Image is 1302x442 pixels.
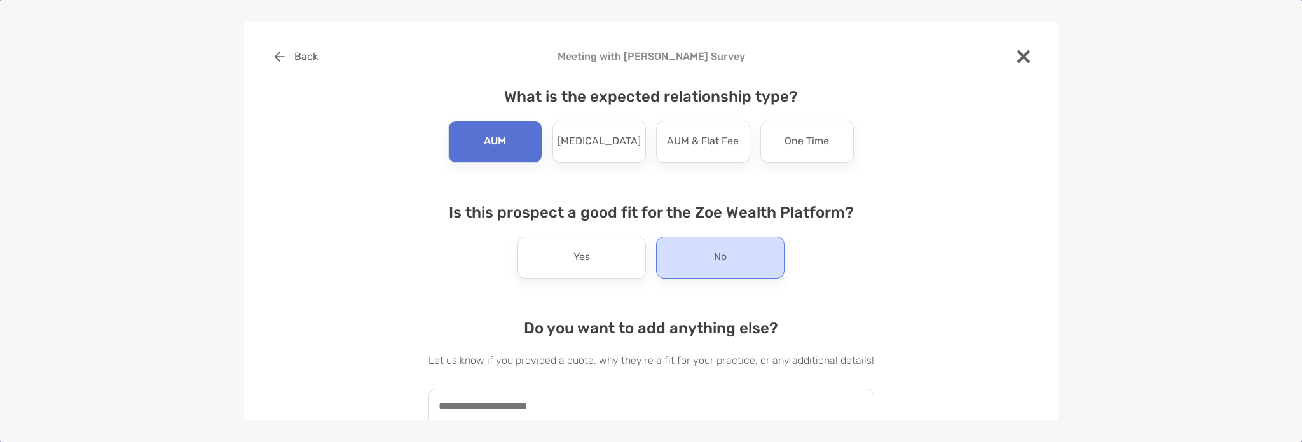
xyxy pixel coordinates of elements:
img: close modal [1017,50,1030,63]
p: No [714,247,727,268]
p: AUM [484,132,506,152]
p: [MEDICAL_DATA] [558,132,641,152]
p: Let us know if you provided a quote, why they're a fit for your practice, or any additional details! [428,352,874,368]
img: button icon [275,52,285,62]
h4: Is this prospect a good fit for the Zoe Wealth Platform? [428,204,874,221]
h4: Meeting with [PERSON_NAME] Survey [264,50,1038,62]
p: Yes [573,247,590,268]
p: One Time [785,132,829,152]
h4: What is the expected relationship type? [428,88,874,106]
h4: Do you want to add anything else? [428,319,874,337]
p: AUM & Flat Fee [667,132,739,152]
button: Back [264,43,327,71]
